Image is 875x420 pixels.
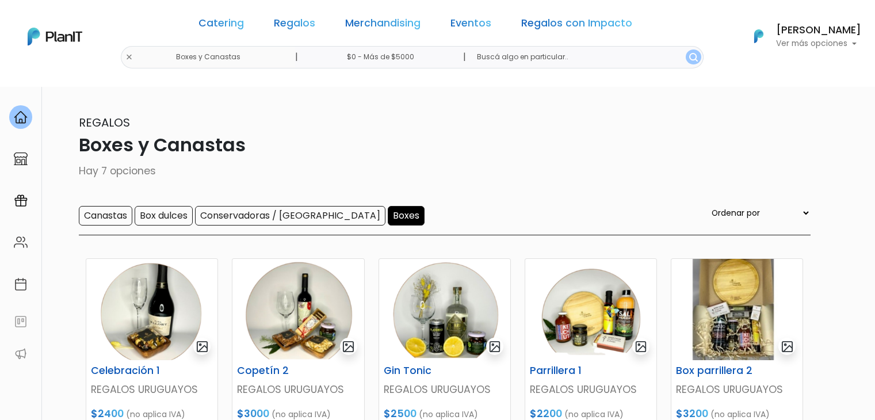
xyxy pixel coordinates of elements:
[450,18,491,32] a: Eventos
[525,259,656,360] img: thumb_Dise%C3%B1o_sin_t%C3%ADtulo_-_2024-11-11T132834.131.png
[125,54,133,61] img: close-6986928ebcb1d6c9903e3b54e860dbc4d054630f23adef3a32610726dff6a82b.svg
[676,382,798,397] p: REGALOS URUGUAYOS
[196,340,209,353] img: gallery-light
[14,315,28,329] img: feedback-78b5a0c8f98aac82b08bfc38622c3050aee476f2c9584af64705fc4e61158814.svg
[86,259,217,360] img: thumb_Dise%C3%B1o_sin_t%C3%ADtulo_-_2024-11-11T131935.973.png
[65,163,811,178] p: Hay 7 opciones
[91,382,213,397] p: REGALOS URUGUAYOS
[272,408,331,420] span: (no aplica IVA)
[689,53,698,62] img: search_button-432b6d5273f82d61273b3651a40e1bd1b912527efae98b1b7a1b2c0702e16a8d.svg
[388,206,425,226] input: Boxes
[521,18,632,32] a: Regalos con Impacto
[781,340,794,353] img: gallery-light
[14,235,28,249] img: people-662611757002400ad9ed0e3c099ab2801c6687ba6c219adb57efc949bc21e19d.svg
[28,28,82,45] img: PlanIt Logo
[746,24,771,49] img: PlanIt Logo
[232,259,364,360] img: thumb_Dise%C3%B1o_sin_t%C3%ADtulo_-_2024-11-11T131655.273.png
[14,194,28,208] img: campaigns-02234683943229c281be62815700db0a1741e53638e28bf9629b52c665b00959.svg
[635,340,648,353] img: gallery-light
[65,114,811,131] p: Regalos
[468,46,703,68] input: Buscá algo en particular..
[14,277,28,291] img: calendar-87d922413cdce8b2cf7b7f5f62616a5cf9e4887200fb71536465627b3292af00.svg
[14,110,28,124] img: home-e721727adea9d79c4d83392d1f703f7f8bce08238fde08b1acbfd93340b81755.svg
[419,408,478,420] span: (no aplica IVA)
[274,18,315,32] a: Regalos
[230,365,321,377] h6: Copetín 2
[776,40,861,48] p: Ver más opciones
[710,408,770,420] span: (no aplica IVA)
[295,50,298,64] p: |
[345,18,421,32] a: Merchandising
[384,382,506,397] p: REGALOS URUGUAYOS
[14,152,28,166] img: marketplace-4ceaa7011d94191e9ded77b95e3339b90024bf715f7c57f8cf31f2d8c509eaba.svg
[79,206,132,226] input: Canastas
[564,408,624,420] span: (no aplica IVA)
[379,259,510,360] img: thumb_Dise%C3%B1o_sin_t%C3%ADtulo_-_2024-11-11T132407.153.png
[195,206,385,226] input: Conservadoras / [GEOGRAPHIC_DATA]
[65,131,811,159] p: Boxes y Canastas
[126,408,185,420] span: (no aplica IVA)
[739,21,861,51] button: PlanIt Logo [PERSON_NAME] Ver más opciones
[776,25,861,36] h6: [PERSON_NAME]
[342,340,355,353] img: gallery-light
[530,382,652,397] p: REGALOS URUGUAYOS
[463,50,466,64] p: |
[135,206,193,226] input: Box dulces
[669,365,760,377] h6: Box parrillera 2
[523,365,614,377] h6: Parrillera 1
[671,259,803,360] img: thumb_8BB30B62-050D-4103-951D-1922687B1EBA.jpeg
[488,340,502,353] img: gallery-light
[14,347,28,361] img: partners-52edf745621dab592f3b2c58e3bca9d71375a7ef29c3b500c9f145b62cc070d4.svg
[84,365,175,377] h6: Celebración 1
[198,18,244,32] a: Catering
[377,365,468,377] h6: Gin Tonic
[237,382,359,397] p: REGALOS URUGUAYOS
